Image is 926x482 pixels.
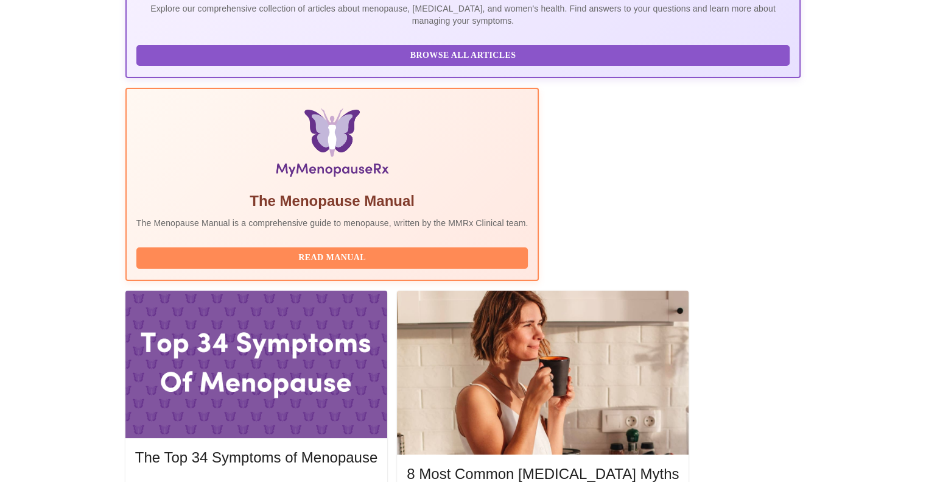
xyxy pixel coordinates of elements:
[136,252,531,262] a: Read Manual
[136,2,790,27] p: Explore our comprehensive collection of articles about menopause, [MEDICAL_DATA], and women's hea...
[198,108,466,182] img: Menopause Manual
[136,191,528,211] h5: The Menopause Manual
[136,49,793,60] a: Browse All Articles
[136,247,528,269] button: Read Manual
[149,48,778,63] span: Browse All Articles
[136,45,790,66] button: Browse All Articles
[136,217,528,229] p: The Menopause Manual is a comprehensive guide to menopause, written by the MMRx Clinical team.
[135,448,377,467] h5: The Top 34 Symptoms of Menopause
[149,250,516,266] span: Read Manual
